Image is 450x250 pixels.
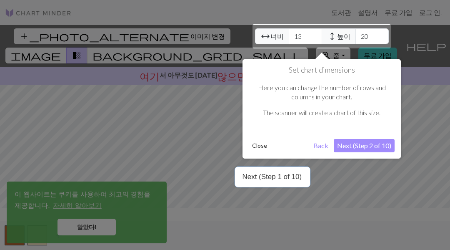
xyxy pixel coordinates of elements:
button: Close [249,139,270,152]
button: Next (Step 2 of 10) [334,139,395,152]
h1: Set chart dimensions [249,66,395,75]
button: Back [310,139,332,152]
p: The scanner will create a chart of this size. [253,108,390,117]
div: Set chart dimensions [242,59,401,159]
p: Here you can change the number of rows and columns in your chart. [253,83,390,102]
p: Next (Step 1 of 10) [242,173,302,181]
